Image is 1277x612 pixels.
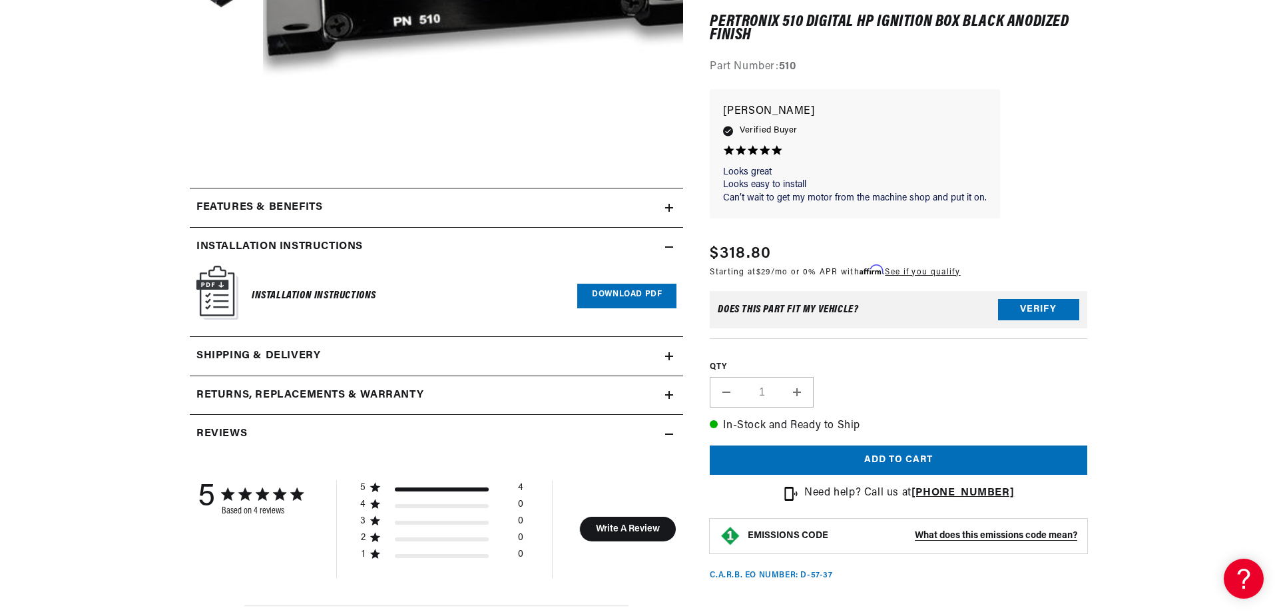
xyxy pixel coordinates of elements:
summary: Installation instructions [190,228,683,266]
div: 4 star by 0 reviews [360,499,523,515]
h2: Installation instructions [196,238,363,256]
strong: EMISSIONS CODE [748,531,828,541]
p: In-Stock and Ready to Ship [710,418,1087,435]
div: 4 [518,482,523,499]
a: Download PDF [577,284,676,308]
h2: Returns, Replacements & Warranty [196,387,423,404]
h2: Reviews [196,426,247,443]
h6: Installation Instructions [252,287,376,305]
button: Write A Review [579,517,676,541]
div: 2 [360,532,366,544]
button: EMISSIONS CODEWhat does this emissions code mean? [748,530,1077,542]
strong: 510 [779,62,796,73]
div: 0 [518,532,523,549]
h2: Features & Benefits [196,199,322,216]
span: Affirm [860,265,883,275]
div: 0 [518,549,523,565]
div: 4 [360,499,366,511]
span: $29 [756,268,771,276]
div: 0 [518,499,523,515]
h2: Shipping & Delivery [196,348,320,365]
div: 5 [360,482,366,494]
span: $318.80 [710,242,771,266]
div: 5 [198,480,215,516]
div: Based on 4 reviews [222,506,303,516]
div: Does This part fit My vehicle? [718,305,858,316]
summary: Shipping & Delivery [190,337,683,376]
a: See if you qualify - Learn more about Affirm Financing (opens in modal) [885,268,960,276]
button: Add to cart [710,446,1087,475]
button: Verify [998,300,1079,321]
img: Instruction Manual [196,266,238,320]
summary: Returns, Replacements & Warranty [190,376,683,415]
label: QTY [710,362,1087,374]
p: C.A.R.B. EO Number: D-57-37 [710,570,832,581]
div: 5 star by 4 reviews [360,482,523,499]
p: Need help? Call us at [804,485,1014,503]
img: Emissions code [720,525,741,547]
span: Verified Buyer [740,124,797,139]
p: Looks great Looks easy to install Can’t wait to get my motor from the machine shop and put it on. [723,166,987,205]
h1: PerTronix 510 Digital HP Ignition Box Black Anodized Finish [710,15,1087,43]
div: 2 star by 0 reviews [360,532,523,549]
strong: What does this emissions code mean? [915,531,1077,541]
div: 0 [518,515,523,532]
a: [PHONE_NUMBER] [911,488,1014,499]
p: [PERSON_NAME] [723,103,987,121]
summary: Features & Benefits [190,188,683,227]
div: Part Number: [710,59,1087,77]
div: 3 [360,515,366,527]
div: 1 star by 0 reviews [360,549,523,565]
div: 3 star by 0 reviews [360,515,523,532]
div: 1 [360,549,366,561]
summary: Reviews [190,415,683,454]
p: Starting at /mo or 0% APR with . [710,266,960,278]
